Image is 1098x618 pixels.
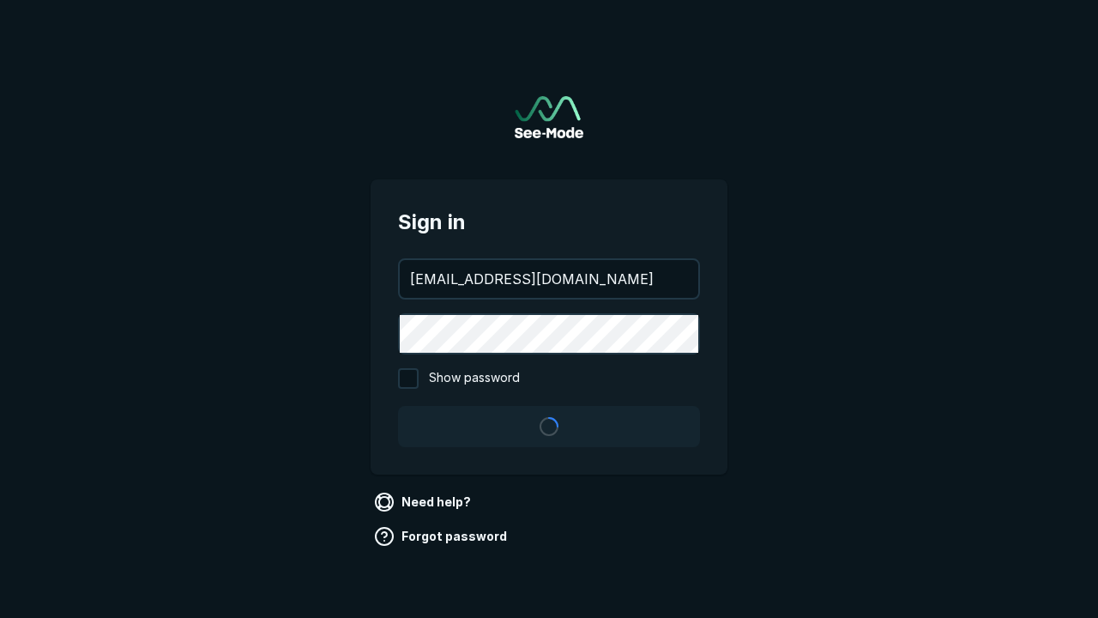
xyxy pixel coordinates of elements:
a: Forgot password [371,523,514,550]
span: Show password [429,368,520,389]
span: Sign in [398,207,700,238]
input: your@email.com [400,260,698,298]
a: Need help? [371,488,478,516]
img: See-Mode Logo [515,96,583,138]
a: Go to sign in [515,96,583,138]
